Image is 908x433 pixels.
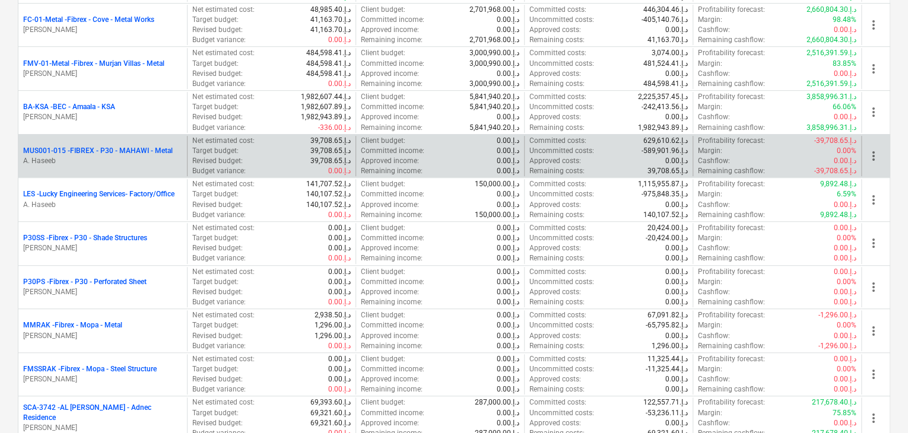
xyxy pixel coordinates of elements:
p: Net estimated cost : [192,136,255,146]
p: Approved income : [361,69,419,79]
p: Approved income : [361,112,419,122]
p: Budget variance : [192,297,246,307]
p: 0.00د.إ.‏ [665,69,688,79]
p: 0.00د.إ.‏ [497,156,519,166]
p: [PERSON_NAME] [23,112,182,122]
p: A. Haseeb [23,200,182,210]
p: Cashflow : [698,156,730,166]
p: -39,708.65د.إ.‏ [814,136,856,146]
p: 0.00د.إ.‏ [497,233,519,243]
span: more_vert [866,149,881,163]
p: 0.00د.إ.‏ [497,200,519,210]
p: 5,841,940.20د.إ.‏ [469,123,519,133]
p: Client budget : [361,179,405,189]
p: Remaining income : [361,210,423,220]
p: Approved income : [361,331,419,341]
p: Committed income : [361,15,424,25]
p: 0.00د.إ.‏ [328,210,351,220]
p: 0.00د.إ.‏ [497,243,519,253]
p: Approved costs : [529,69,581,79]
p: Budget variance : [192,253,246,263]
p: -39,708.65د.إ.‏ [814,166,856,176]
p: Net estimated cost : [192,267,255,277]
p: 3,000,990.00د.إ.‏ [469,79,519,89]
p: Margin : [698,233,722,243]
p: P30SS - Fibrex - P30 - Shade Structures [23,233,147,243]
p: 5,841,940.20د.إ.‏ [469,92,519,102]
p: 3,858,996.31د.إ.‏ [807,92,856,102]
p: 0.00د.إ.‏ [328,223,351,233]
p: Uncommitted costs : [529,59,594,69]
div: FMV-01-Metal -Fibrex - Murjan Villas - Metal[PERSON_NAME] [23,59,182,79]
p: Budget variance : [192,166,246,176]
p: Uncommitted costs : [529,277,594,287]
p: 0.00د.إ.‏ [328,233,351,243]
p: [PERSON_NAME] [23,287,182,297]
p: Remaining cashflow : [698,166,765,176]
p: Approved costs : [529,112,581,122]
p: Target budget : [192,15,239,25]
p: Uncommitted costs : [529,146,594,156]
p: 3,000,990.00د.إ.‏ [469,48,519,58]
p: Remaining cashflow : [698,210,765,220]
p: Client budget : [361,223,405,233]
p: 39,708.65د.إ.‏ [647,166,688,176]
p: Cashflow : [698,200,730,210]
iframe: Chat Widget [849,376,908,433]
p: 0.00د.إ.‏ [328,79,351,89]
p: [PERSON_NAME] [23,423,182,433]
p: 3,074.00د.إ.‏ [652,48,688,58]
p: 140,107.52د.إ.‏ [643,210,688,220]
p: 1,115,955.87د.إ.‏ [638,179,688,189]
p: Margin : [698,102,722,112]
p: Margin : [698,189,722,199]
div: P30SS -Fibrex - P30 - Shade Structures[PERSON_NAME] [23,233,182,253]
p: Remaining costs : [529,341,585,351]
p: 83.85% [833,59,856,69]
p: 0.00د.إ.‏ [328,277,351,287]
p: [PERSON_NAME] [23,374,182,384]
p: Remaining costs : [529,297,585,307]
p: -589,901.96د.إ.‏ [642,146,688,156]
p: 629,610.62د.إ.‏ [643,136,688,146]
p: 0.00د.إ.‏ [665,287,688,297]
p: Client budget : [361,267,405,277]
p: 66.06% [833,102,856,112]
p: 0.00د.إ.‏ [497,69,519,79]
p: Committed income : [361,102,424,112]
p: Approved costs : [529,25,581,35]
p: Committed income : [361,277,424,287]
p: Committed income : [361,59,424,69]
p: Net estimated cost : [192,310,255,320]
p: Remaining income : [361,35,423,45]
p: Approved income : [361,287,419,297]
p: 0.00د.إ.‏ [665,156,688,166]
p: 1,296.00د.إ.‏ [315,331,351,341]
p: 150,000.00د.إ.‏ [475,210,519,220]
p: Cashflow : [698,25,730,35]
p: 2,516,391.59د.إ.‏ [807,48,856,58]
p: Net estimated cost : [192,354,255,364]
p: Remaining income : [361,79,423,89]
p: 2,701,968.00د.إ.‏ [469,35,519,45]
p: 41,163.70د.إ.‏ [310,25,351,35]
p: Approved income : [361,243,419,253]
p: 2,660,804.30د.إ.‏ [807,5,856,15]
p: Revised budget : [192,287,243,297]
p: 39,708.65د.إ.‏ [310,156,351,166]
p: Committed income : [361,146,424,156]
p: Approved costs : [529,243,581,253]
p: Committed costs : [529,5,586,15]
p: 0.00د.إ.‏ [834,69,856,79]
p: 0.00د.إ.‏ [665,277,688,287]
p: 0.00د.إ.‏ [834,25,856,35]
p: Remaining costs : [529,123,585,133]
p: Budget variance : [192,123,246,133]
div: MUS001-015 -FIBREX - P30 - MAHAWI - MetalA. Haseeb [23,146,182,166]
p: 446,304.46د.إ.‏ [643,5,688,15]
p: Target budget : [192,59,239,69]
p: Uncommitted costs : [529,320,594,330]
p: [PERSON_NAME] [23,331,182,341]
p: 484,598.41د.إ.‏ [643,79,688,89]
p: Approved costs : [529,287,581,297]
